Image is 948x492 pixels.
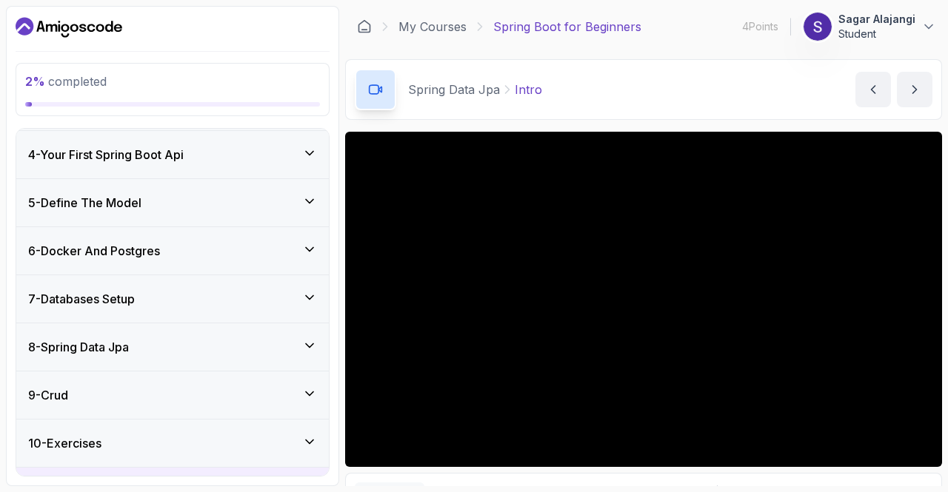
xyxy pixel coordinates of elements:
[16,179,329,226] button: 5-Define The Model
[803,12,936,41] button: user profile imageSagar AlajangiStudent
[28,146,184,164] h3: 4 - Your First Spring Boot Api
[28,434,101,452] h3: 10 - Exercises
[408,81,500,98] p: Spring Data Jpa
[398,18,467,36] a: My Courses
[357,19,372,34] a: Dashboard
[16,419,329,467] button: 10-Exercises
[16,323,329,371] button: 8-Spring Data Jpa
[804,13,832,41] img: user profile image
[838,12,915,27] p: Sagar Alajangi
[855,72,891,107] button: previous content
[515,81,542,98] p: Intro
[16,16,122,39] a: Dashboard
[897,72,932,107] button: next content
[16,371,329,419] button: 9-Crud
[493,18,641,36] p: Spring Boot for Beginners
[28,386,68,404] h3: 9 - Crud
[28,242,160,260] h3: 6 - Docker And Postgres
[25,74,107,89] span: completed
[16,275,329,323] button: 7-Databases Setup
[16,227,329,274] button: 6-Docker And Postgres
[28,194,141,212] h3: 5 - Define The Model
[28,290,135,308] h3: 7 - Databases Setup
[742,19,778,34] p: 4 Points
[16,131,329,178] button: 4-Your First Spring Boot Api
[25,74,45,89] span: 2 %
[28,338,129,356] h3: 8 - Spring Data Jpa
[838,27,915,41] p: Student
[345,132,942,467] iframe: 1 - Intro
